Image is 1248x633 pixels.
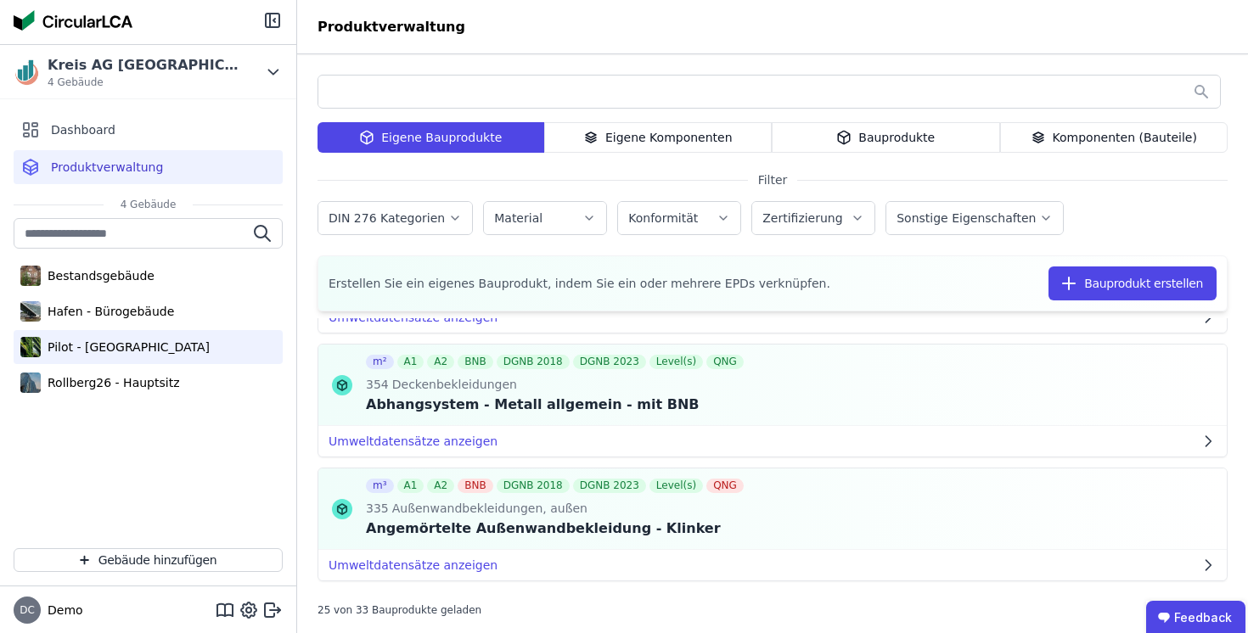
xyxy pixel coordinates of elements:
[41,374,179,391] div: Rollberg26 - Hauptsitz
[706,479,744,493] div: QNG
[497,479,570,493] div: DGNB 2018
[20,298,41,325] img: Hafen - Bürogebäude
[51,159,163,176] span: Produktverwaltung
[1048,266,1217,300] button: Bauprodukt erstellen
[649,479,703,493] div: Level(s)
[41,602,83,619] span: Demo
[1000,122,1228,153] div: Komponenten (Bauteile)
[573,479,646,493] div: DGNB 2023
[51,121,115,138] span: Dashboard
[458,479,492,493] div: BNB
[318,122,544,153] div: Eigene Bauprodukte
[389,500,587,517] span: Außenwandbekleidungen, außen
[772,122,1000,153] div: Bauprodukte
[397,355,424,369] div: A1
[329,211,448,225] label: DIN 276 Kategorien
[14,10,132,31] img: Concular
[14,548,283,572] button: Gebäude hinzufügen
[20,605,35,615] span: DC
[389,376,517,393] span: Deckenbekleidungen
[366,355,394,369] div: m²
[41,339,210,356] div: Pilot - [GEOGRAPHIC_DATA]
[20,369,41,396] img: Rollberg26 - Hauptsitz
[618,202,740,234] button: Konformität
[318,202,472,234] button: DIN 276 Kategorien
[318,426,1227,457] button: Umweltdatensätze anzeigen
[458,355,492,369] div: BNB
[427,355,454,369] div: A2
[48,55,243,76] div: Kreis AG [GEOGRAPHIC_DATA]
[762,211,846,225] label: Zertifizierung
[366,479,394,493] div: m³
[318,550,1227,580] button: Umweltdatensätze anzeigen
[41,303,174,320] div: Hafen - Bürogebäude
[494,211,546,225] label: Material
[366,500,389,517] span: 335
[427,479,454,493] div: A2
[41,267,155,284] div: Bestandsgebäude
[628,211,701,225] label: Konformität
[329,275,830,292] span: Erstellen Sie ein eigenes Bauprodukt, indem Sie ein oder mehrere EPDs verknüpfen.
[366,395,747,415] div: Abhangsystem - Metall allgemein - mit BNB
[397,479,424,493] div: A1
[297,17,486,37] div: Produktverwaltung
[544,122,773,153] div: Eigene Komponenten
[573,355,646,369] div: DGNB 2023
[484,202,606,234] button: Material
[497,355,570,369] div: DGNB 2018
[366,518,747,539] div: Angemörtelte Außenwandbekleidung - Klinker
[20,333,41,361] img: Pilot - Green Building
[706,355,744,369] div: QNG
[897,211,1039,225] label: Sonstige Eigenschaften
[366,376,389,393] span: 354
[48,76,243,89] span: 4 Gebäude
[14,59,41,86] img: Kreis AG Germany
[886,202,1063,234] button: Sonstige Eigenschaften
[748,171,798,188] span: Filter
[649,355,703,369] div: Level(s)
[104,198,194,211] span: 4 Gebäude
[752,202,874,234] button: Zertifizierung
[318,597,481,617] div: 25 von 33 Bauprodukte geladen
[20,262,41,289] img: Bestandsgebäude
